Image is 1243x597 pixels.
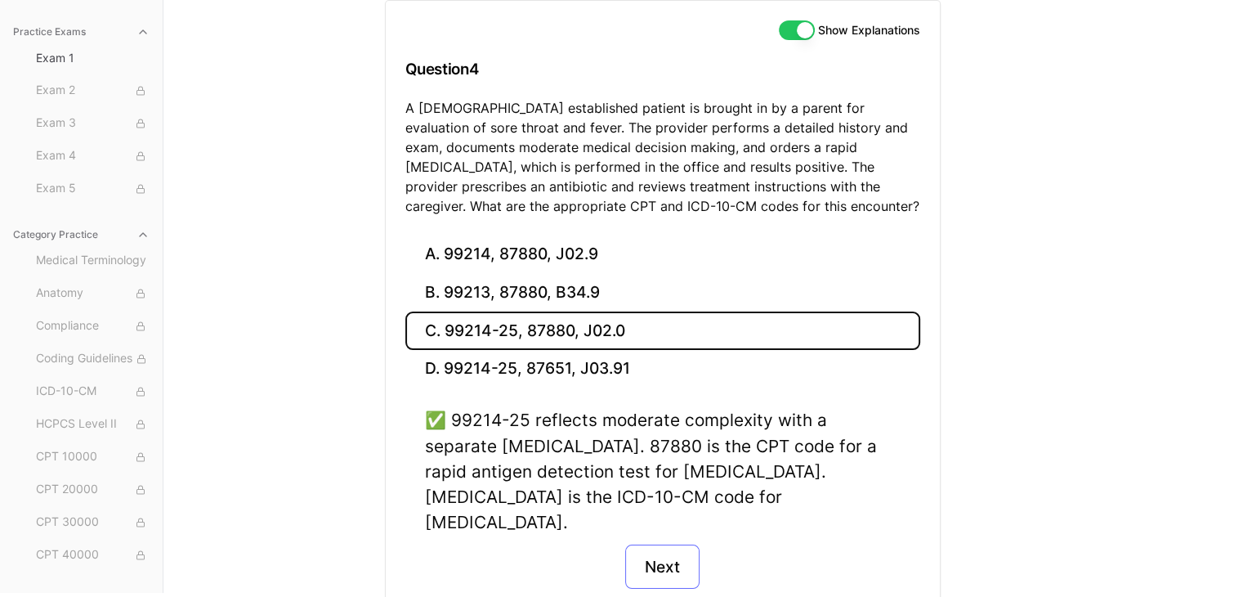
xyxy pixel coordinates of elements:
span: Anatomy [36,285,150,303]
button: Next [625,545,700,589]
span: CPT 40000 [36,546,150,564]
button: CPT 40000 [29,542,156,568]
button: Exam 1 [29,45,156,71]
button: CPT 10000 [29,444,156,470]
span: HCPCS Level II [36,415,150,433]
span: Exam 3 [36,114,150,132]
div: ✅ 99214-25 reflects moderate complexity with a separate [MEDICAL_DATA]. 87880 is the CPT code for... [425,407,901,535]
button: C. 99214-25, 87880, J02.0 [405,312,920,350]
button: D. 99214-25, 87651, J03.91 [405,350,920,388]
span: Compliance [36,317,150,335]
button: Exam 5 [29,176,156,202]
button: Exam 2 [29,78,156,104]
span: Exam 2 [36,82,150,100]
p: A [DEMOGRAPHIC_DATA] established patient is brought in by a parent for evaluation of sore throat ... [405,98,920,216]
span: CPT 20000 [36,481,150,499]
span: Exam 5 [36,180,150,198]
button: ICD-10-CM [29,379,156,405]
button: Practice Exams [7,19,156,45]
button: Category Practice [7,222,156,248]
span: CPT 50000 [36,579,150,597]
span: CPT 30000 [36,514,150,532]
label: Show Explanations [818,25,920,36]
span: CPT 10000 [36,448,150,466]
button: A. 99214, 87880, J02.9 [405,236,920,274]
span: Coding Guidelines [36,350,150,368]
span: Medical Terminology [36,252,150,270]
button: CPT 20000 [29,477,156,503]
button: Anatomy [29,281,156,307]
button: HCPCS Level II [29,411,156,438]
button: Compliance [29,313,156,339]
button: B. 99213, 87880, B34.9 [405,274,920,312]
span: Exam 4 [36,147,150,165]
span: Exam 1 [36,50,150,66]
button: Medical Terminology [29,248,156,274]
button: CPT 30000 [29,509,156,536]
button: Exam 4 [29,143,156,169]
h3: Question 4 [405,45,920,93]
button: Coding Guidelines [29,346,156,372]
span: ICD-10-CM [36,383,150,401]
button: Exam 3 [29,110,156,137]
